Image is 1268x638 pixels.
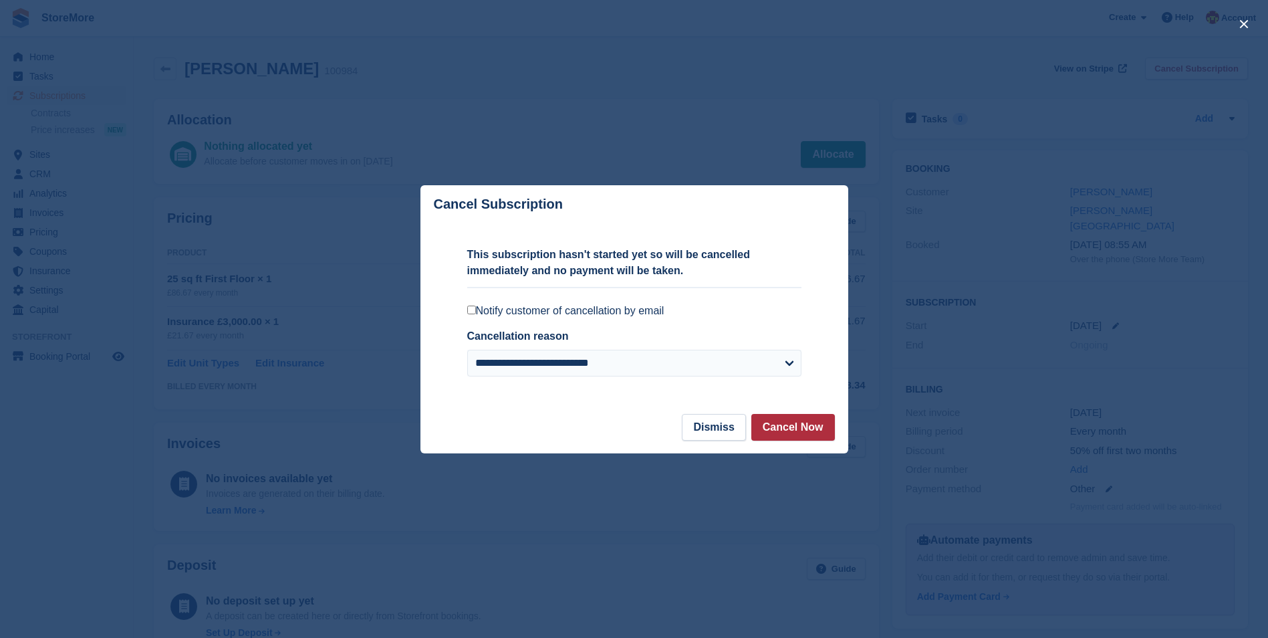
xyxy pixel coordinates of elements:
[467,247,801,279] p: This subscription hasn't started yet so will be cancelled immediately and no payment will be taken.
[467,330,569,342] label: Cancellation reason
[434,197,563,212] p: Cancel Subscription
[467,304,801,318] label: Notify customer of cancellation by email
[682,414,745,441] button: Dismiss
[1233,13,1255,35] button: close
[467,306,476,314] input: Notify customer of cancellation by email
[751,414,835,441] button: Cancel Now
